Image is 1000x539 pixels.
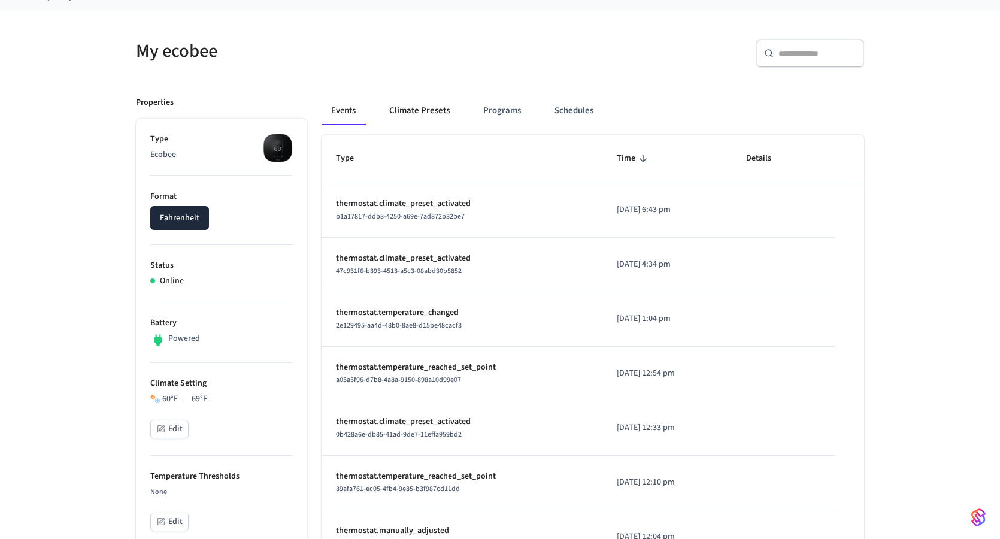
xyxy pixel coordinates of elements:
button: Edit [150,420,189,438]
span: – [183,393,187,405]
p: [DATE] 12:54 pm [617,367,717,380]
button: Edit [150,513,189,531]
p: thermostat.temperature_reached_set_point [336,470,588,483]
span: Type [336,149,369,168]
p: Format [150,190,293,203]
img: ecobee_lite_3 [263,133,293,163]
span: b1a17817-ddb8-4250-a69e-7ad872b32be7 [336,211,465,222]
p: Status [150,259,293,272]
p: thermostat.manually_adjusted [336,525,588,537]
p: thermostat.climate_preset_activated [336,198,588,210]
button: Climate Presets [380,96,459,125]
span: 47c931f6-b393-4513-a5c3-08abd30b5852 [336,266,462,276]
div: 60 °F 69 °F [162,393,207,405]
span: 0b428a6e-db85-41ad-9de7-11effa959bd2 [336,429,462,440]
p: thermostat.temperature_changed [336,307,588,319]
span: 2e129495-aa4d-48b0-8ae8-d15be48cacf3 [336,320,462,331]
p: Temperature Thresholds [150,470,293,483]
p: [DATE] 12:10 pm [617,476,717,489]
p: thermostat.climate_preset_activated [336,252,588,265]
img: Heat Cool [150,394,160,404]
p: Online [160,275,184,287]
span: a05a5f96-d7b8-4a8a-9150-898a10d99e07 [336,375,461,385]
p: thermostat.temperature_reached_set_point [336,361,588,374]
p: [DATE] 4:34 pm [617,258,717,271]
p: Properties [136,96,174,109]
span: Time [617,149,651,168]
span: Details [746,149,787,168]
img: SeamLogoGradient.69752ec5.svg [971,508,986,527]
p: [DATE] 6:43 pm [617,204,717,216]
button: Events [322,96,365,125]
p: Type [150,133,293,146]
p: Ecobee [150,149,293,161]
button: Schedules [545,96,603,125]
p: thermostat.climate_preset_activated [336,416,588,428]
button: Programs [474,96,531,125]
span: 39afa761-ec05-4fb4-9e85-b3f987cd11dd [336,484,460,494]
p: Powered [168,332,200,345]
span: None [150,487,167,497]
p: [DATE] 12:33 pm [617,422,717,434]
p: Battery [150,317,293,329]
p: [DATE] 1:04 pm [617,313,717,325]
button: Fahrenheit [150,206,209,230]
p: Climate Setting [150,377,293,390]
h5: My ecobee [136,39,493,63]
